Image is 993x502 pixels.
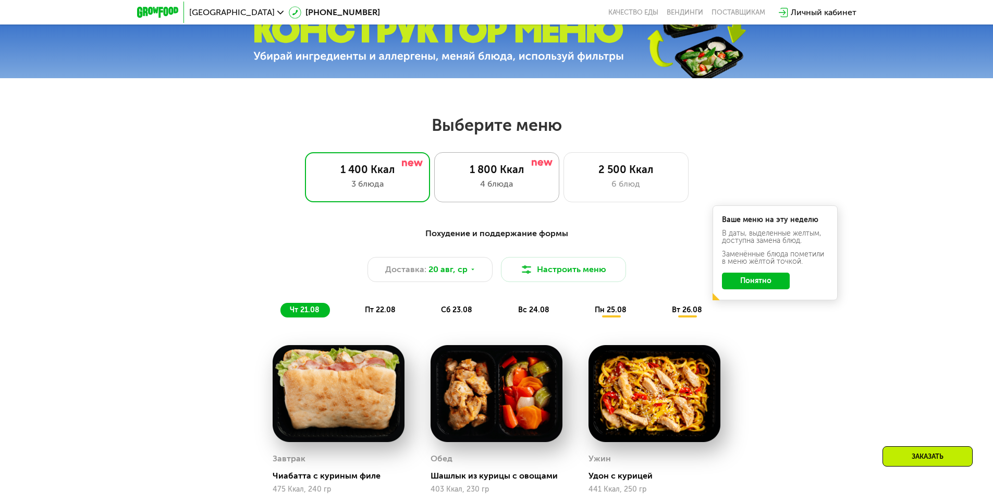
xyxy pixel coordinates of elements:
span: [GEOGRAPHIC_DATA] [189,8,275,17]
div: Похудение и поддержание формы [188,227,805,240]
div: Шашлык из курицы с овощами [431,471,571,481]
button: Настроить меню [501,257,626,282]
div: Ужин [589,451,611,467]
div: 6 блюд [574,178,678,190]
div: Заказать [882,446,973,467]
a: [PHONE_NUMBER] [289,6,380,19]
div: 1 800 Ккал [445,163,548,176]
a: Качество еды [608,8,658,17]
div: 403 Ккал, 230 гр [431,485,562,494]
a: Вендинги [667,8,703,17]
h2: Выберите меню [33,115,960,136]
div: поставщикам [712,8,765,17]
div: 2 500 Ккал [574,163,678,176]
button: Понятно [722,273,790,289]
div: Завтрак [273,451,305,467]
span: чт 21.08 [290,305,320,314]
span: вс 24.08 [518,305,549,314]
div: Личный кабинет [791,6,856,19]
span: 20 авг, ср [428,263,468,276]
div: Заменённые блюда пометили в меню жёлтой точкой. [722,251,828,265]
div: Ваше меню на эту неделю [722,216,828,224]
div: Обед [431,451,452,467]
div: 1 400 Ккал [316,163,419,176]
span: пн 25.08 [595,305,627,314]
div: 3 блюда [316,178,419,190]
span: пт 22.08 [365,305,396,314]
div: Удон с курицей [589,471,729,481]
div: В даты, выделенные желтым, доступна замена блюд. [722,230,828,244]
div: 4 блюда [445,178,548,190]
div: 441 Ккал, 250 гр [589,485,720,494]
span: Доставка: [385,263,426,276]
div: Чиабатта с куриным филе [273,471,413,481]
div: 475 Ккал, 240 гр [273,485,404,494]
span: сб 23.08 [441,305,472,314]
span: вт 26.08 [672,305,702,314]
